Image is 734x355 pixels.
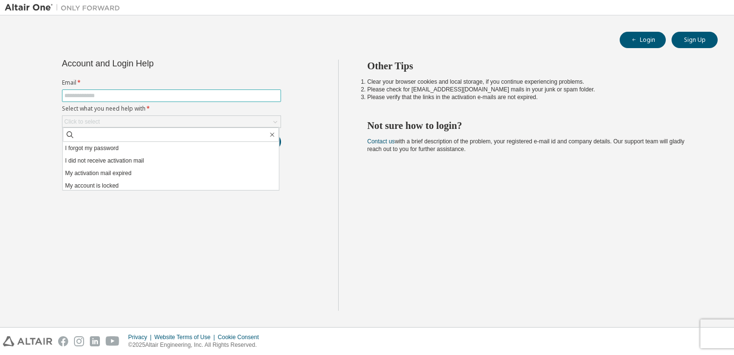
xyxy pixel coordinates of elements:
[367,60,701,72] h2: Other Tips
[218,333,264,341] div: Cookie Consent
[367,138,685,152] span: with a brief description of the problem, your registered e-mail id and company details. Our suppo...
[620,32,666,48] button: Login
[74,336,84,346] img: instagram.svg
[367,119,701,132] h2: Not sure how to login?
[128,341,265,349] p: © 2025 Altair Engineering, Inc. All Rights Reserved.
[367,86,701,93] li: Please check for [EMAIL_ADDRESS][DOMAIN_NAME] mails in your junk or spam folder.
[367,78,701,86] li: Clear your browser cookies and local storage, if you continue experiencing problems.
[367,138,395,145] a: Contact us
[3,336,52,346] img: altair_logo.svg
[367,93,701,101] li: Please verify that the links in the activation e-mails are not expired.
[106,336,120,346] img: youtube.svg
[62,79,281,87] label: Email
[672,32,718,48] button: Sign Up
[62,60,237,67] div: Account and Login Help
[64,118,100,126] div: Click to select
[63,142,279,154] li: I forgot my password
[58,336,68,346] img: facebook.svg
[90,336,100,346] img: linkedin.svg
[154,333,218,341] div: Website Terms of Use
[128,333,154,341] div: Privacy
[5,3,125,13] img: Altair One
[62,105,281,113] label: Select what you need help with
[62,116,281,127] div: Click to select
